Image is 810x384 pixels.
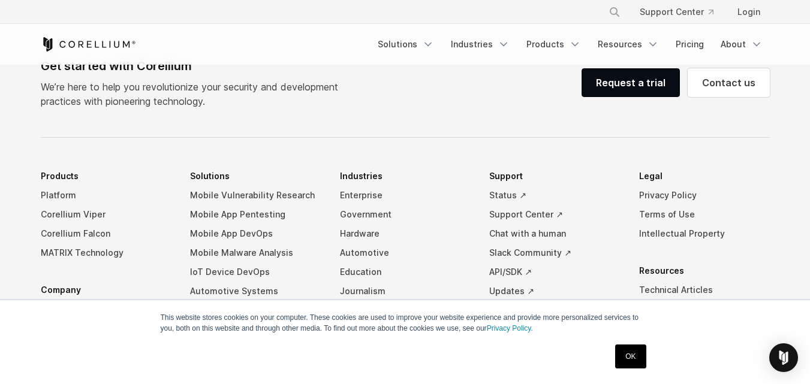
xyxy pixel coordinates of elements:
a: OK [615,344,646,368]
a: Enterprise [340,186,471,205]
a: Slack Community ↗ [489,243,620,262]
a: Government [340,205,471,224]
a: Industries [444,34,517,55]
a: Corellium Home [41,37,136,52]
a: Corellium Falcon [41,224,171,243]
a: IoT Device DevOps [190,262,321,282]
a: Terms of Use [639,205,770,224]
a: Journalism [340,282,471,301]
a: Intellectual Property [639,224,770,243]
a: Support Center [630,1,723,23]
a: About [713,34,770,55]
a: Mobile Malware Analysis [190,243,321,262]
a: Mobile App Pentesting [190,205,321,224]
a: Privacy Policy. [487,324,533,332]
div: Navigation Menu [371,34,770,55]
div: Get started with Corellium [41,57,348,75]
a: Automotive Systems [190,282,321,301]
a: Technical Articles [639,280,770,300]
a: Hardware [340,224,471,243]
a: Updates ↗ [489,282,620,301]
a: Login [728,1,770,23]
a: Support Center ↗ [489,205,620,224]
a: Pricing [669,34,711,55]
a: Products [519,34,588,55]
a: Request a trial [582,68,680,97]
a: Privacy Policy [639,186,770,205]
a: Resources [591,34,666,55]
a: Status ↗ [489,186,620,205]
a: Platform [41,186,171,205]
a: MATRIX Technology [41,243,171,262]
a: Automotive [340,243,471,262]
a: Mobile Vulnerability Research [190,186,321,205]
div: Navigation Menu [594,1,770,23]
p: This website stores cookies on your computer. These cookies are used to improve your website expe... [161,312,650,334]
button: Search [604,1,625,23]
a: Contact us [688,68,770,97]
a: API/SDK ↗ [489,262,620,282]
a: Education [340,262,471,282]
a: Mobile App DevOps [190,224,321,243]
p: We’re here to help you revolutionize your security and development practices with pioneering tech... [41,80,348,108]
a: Solutions [371,34,441,55]
a: Corellium Viper [41,205,171,224]
a: Chat with a human [489,224,620,243]
div: Open Intercom Messenger [769,343,798,372]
